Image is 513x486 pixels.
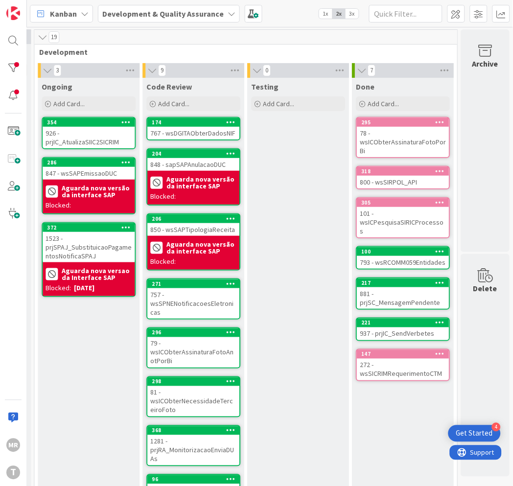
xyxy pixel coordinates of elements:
div: 298 [147,377,239,386]
div: Blocked: [46,283,71,293]
div: 147272 - wsSICRIMRequerimentoCTM [357,350,449,380]
div: 206 [152,215,239,222]
div: 354 [47,119,135,126]
div: 100 [361,248,449,255]
div: 847 - wsSAPEmissaoDUC [43,167,135,180]
div: 881 - prjSC_MensagemPendente [357,287,449,309]
div: 937 - prjIC_SendVerbetes [357,327,449,340]
div: 800 - wsSIRPOL_API [357,176,449,188]
div: 286 [43,158,135,167]
div: 318 [357,167,449,176]
b: Development & Quality Assurance [102,9,224,19]
div: 372 [43,223,135,232]
div: MR [6,439,20,452]
div: 101 - wsICPesquisaSIRICProcessos [357,207,449,237]
span: Ongoing [42,82,72,92]
div: 295 [357,118,449,127]
div: Blocked: [150,191,176,202]
span: 0 [263,65,271,76]
div: 100793 - wsRCOMM059Entidades [357,247,449,269]
div: 147 [357,350,449,359]
div: 3681281 - prjRA_MonitorizacaoEnviaDUAs [147,426,239,465]
span: 3x [346,9,359,19]
div: Get Started [456,429,493,439]
div: 204 [147,149,239,158]
div: 271 [147,279,239,288]
div: 217 [361,279,449,286]
b: Aguarda nova versão da interface SAP [62,185,132,198]
div: 204848 - sapSAPAnulacaoDUC [147,149,239,171]
div: 206850 - wsSAPTipologiaReceita [147,214,239,236]
span: Support [21,1,45,13]
div: 296 [152,329,239,336]
div: 217 [357,278,449,287]
div: 767 - wsDGITAObterDadosNIF [147,127,239,139]
span: 3 [53,65,61,76]
div: 174 [152,119,239,126]
div: 848 - sapSAPAnulacaoDUC [147,158,239,171]
span: Development [39,47,445,57]
span: Code Review [146,82,192,92]
div: 372 [47,224,135,231]
div: 318 [361,168,449,175]
div: Open Get Started checklist, remaining modules: 4 [448,425,501,442]
div: 4 [492,423,501,432]
div: 79 - wsICObterAssinaturaFotoAnotPorBi [147,337,239,368]
div: 206 [147,214,239,223]
span: Add Card... [263,99,294,108]
div: 204 [152,150,239,157]
div: 96 [147,475,239,484]
span: 19 [48,31,59,43]
span: 1x [319,9,332,19]
b: Aguarda nova versão da interface SAP [166,176,236,189]
span: Add Card... [368,99,399,108]
span: 9 [158,65,166,76]
div: 221 [357,319,449,327]
div: 221937 - prjIC_SendVerbetes [357,319,449,340]
div: Archive [472,58,498,69]
div: 1281 - prjRA_MonitorizacaoEnviaDUAs [147,435,239,465]
img: Visit kanbanzone.com [6,6,20,20]
div: 368 [147,426,239,435]
div: 271757 - wsSPNENotificacoesEletronicas [147,279,239,319]
div: 271 [152,280,239,287]
div: 295 [361,119,449,126]
div: 3721523 - prjSPAJ_SubstituicaoPagamentosNotificaSPAJ [43,223,135,262]
div: 757 - wsSPNENotificacoesEletronicas [147,288,239,319]
span: Kanban [50,8,77,20]
div: T [6,466,20,480]
b: Aguarda nova versao da Interface SAP [62,267,132,281]
div: 298 [152,378,239,385]
span: Add Card... [53,99,85,108]
div: 296 [147,328,239,337]
div: [DATE] [74,283,94,293]
b: Aguarda nova versão da interface SAP [166,241,236,255]
div: 29578 - wsICObterAssinaturaFotoPorBi [357,118,449,157]
span: Add Card... [158,99,189,108]
div: 354 [43,118,135,127]
div: Delete [473,282,497,294]
div: 272 - wsSICRIMRequerimentoCTM [357,359,449,380]
div: 174 [147,118,239,127]
div: 81 - wsICObterNecessidadeTerceiroFoto [147,386,239,417]
div: 926 - prjIC_AtualizaSIIC2SICRIM [43,127,135,148]
div: 29679 - wsICObterAssinaturaFotoAnotPorBi [147,328,239,368]
div: 368 [152,427,239,434]
div: 305101 - wsICPesquisaSIRICProcessos [357,198,449,237]
span: 2x [332,9,346,19]
span: Done [356,82,374,92]
div: 100 [357,247,449,256]
div: 217881 - prjSC_MensagemPendente [357,278,449,309]
input: Quick Filter... [369,5,443,23]
div: 1523 - prjSPAJ_SubstituicaoPagamentosNotificaSPAJ [43,232,135,262]
div: 850 - wsSAPTipologiaReceita [147,223,239,236]
span: Testing [251,82,279,92]
div: 305 [357,198,449,207]
div: 793 - wsRCOMM059Entidades [357,256,449,269]
div: 354926 - prjIC_AtualizaSIIC2SICRIM [43,118,135,148]
div: Blocked: [150,256,176,267]
span: 7 [368,65,375,76]
div: Blocked: [46,200,71,210]
div: 78 - wsICObterAssinaturaFotoPorBi [357,127,449,157]
div: 96 [152,476,239,483]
